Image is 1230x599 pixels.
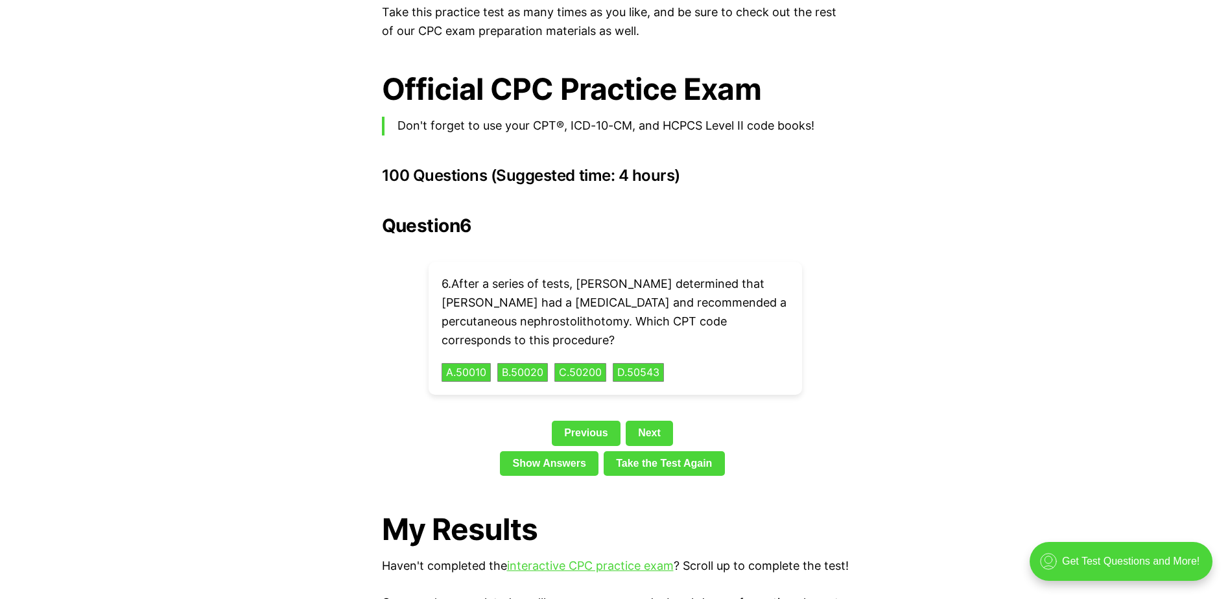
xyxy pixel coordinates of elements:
[382,72,849,106] h1: Official CPC Practice Exam
[382,557,849,576] p: Haven't completed the ? Scroll up to complete the test!
[382,512,849,546] h1: My Results
[554,363,606,382] button: C.50200
[442,363,491,382] button: A.50010
[382,167,849,185] h3: 100 Questions (Suggested time: 4 hours)
[500,451,598,476] a: Show Answers
[382,117,849,135] blockquote: Don't forget to use your CPT®, ICD-10-CM, and HCPCS Level II code books!
[442,275,789,349] p: 6 . After a series of tests, [PERSON_NAME] determined that [PERSON_NAME] had a [MEDICAL_DATA] and...
[613,363,664,382] button: D.50543
[604,451,725,476] a: Take the Test Again
[1019,535,1230,599] iframe: portal-trigger
[382,215,849,236] h2: Question 6
[497,363,548,382] button: B.50020
[382,3,849,41] p: Take this practice test as many times as you like, and be sure to check out the rest of our CPC e...
[552,421,621,445] a: Previous
[507,559,674,572] a: interactive CPC practice exam
[626,421,673,445] a: Next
